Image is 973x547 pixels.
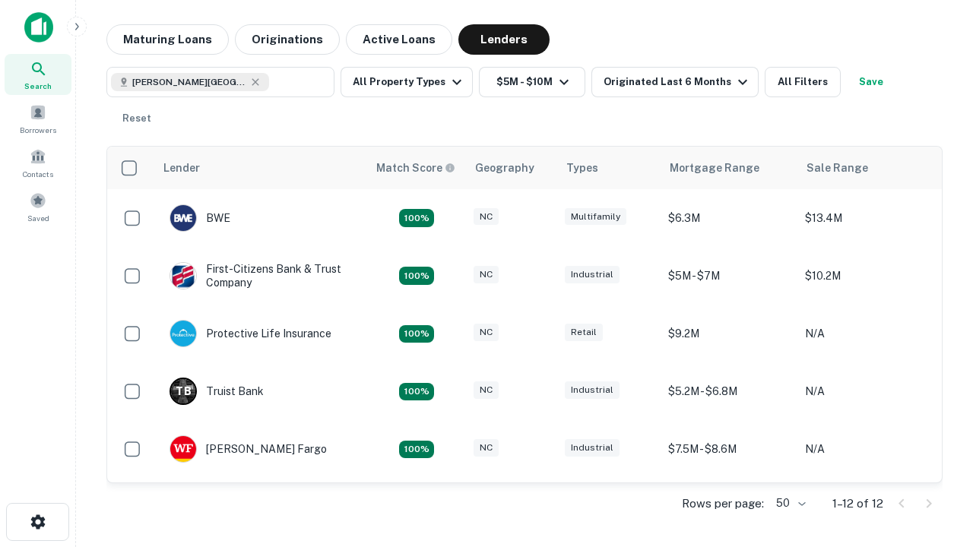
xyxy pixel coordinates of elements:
[376,160,452,176] h6: Match Score
[832,495,883,513] p: 1–12 of 12
[565,439,620,457] div: Industrial
[176,384,191,400] p: T B
[154,147,367,189] th: Lender
[797,362,934,420] td: N/A
[474,324,499,341] div: NC
[661,305,797,362] td: $9.2M
[399,383,434,401] div: Matching Properties: 3, hasApolloMatch: undefined
[27,212,49,224] span: Saved
[24,12,53,43] img: capitalize-icon.png
[24,80,52,92] span: Search
[5,186,71,227] a: Saved
[170,320,331,347] div: Protective Life Insurance
[565,208,626,226] div: Multifamily
[399,441,434,459] div: Matching Properties: 2, hasApolloMatch: undefined
[807,159,868,177] div: Sale Range
[847,67,895,97] button: Save your search to get updates of matches that match your search criteria.
[604,73,752,91] div: Originated Last 6 Months
[113,103,161,134] button: Reset
[670,159,759,177] div: Mortgage Range
[797,305,934,362] td: N/A
[170,378,264,405] div: Truist Bank
[367,147,466,189] th: Capitalize uses an advanced AI algorithm to match your search with the best lender. The match sco...
[765,67,841,97] button: All Filters
[797,189,934,247] td: $13.4M
[163,159,200,177] div: Lender
[797,247,934,305] td: $10.2M
[557,147,661,189] th: Types
[474,439,499,457] div: NC
[797,420,934,478] td: N/A
[661,362,797,420] td: $5.2M - $6.8M
[661,189,797,247] td: $6.3M
[376,160,455,176] div: Capitalize uses an advanced AI algorithm to match your search with the best lender. The match sco...
[466,147,557,189] th: Geography
[346,24,452,55] button: Active Loans
[897,425,973,498] iframe: Chat Widget
[170,435,327,463] div: [PERSON_NAME] Fargo
[5,98,71,139] a: Borrowers
[479,67,585,97] button: $5M - $10M
[797,147,934,189] th: Sale Range
[661,147,797,189] th: Mortgage Range
[170,204,230,232] div: BWE
[474,208,499,226] div: NC
[170,263,196,289] img: picture
[170,262,352,289] div: First-citizens Bank & Trust Company
[170,321,196,346] img: picture
[661,420,797,478] td: $7.5M - $8.6M
[399,209,434,227] div: Matching Properties: 2, hasApolloMatch: undefined
[770,492,808,514] div: 50
[797,478,934,536] td: N/A
[591,67,759,97] button: Originated Last 6 Months
[458,24,550,55] button: Lenders
[132,75,246,89] span: [PERSON_NAME][GEOGRAPHIC_DATA], [GEOGRAPHIC_DATA]
[5,142,71,183] a: Contacts
[106,24,229,55] button: Maturing Loans
[565,266,620,283] div: Industrial
[682,495,764,513] p: Rows per page:
[565,324,603,341] div: Retail
[566,159,598,177] div: Types
[661,478,797,536] td: $8.8M
[565,381,620,399] div: Industrial
[5,54,71,95] a: Search
[23,168,53,180] span: Contacts
[399,325,434,343] div: Matching Properties: 2, hasApolloMatch: undefined
[475,159,534,177] div: Geography
[170,436,196,462] img: picture
[474,266,499,283] div: NC
[341,67,473,97] button: All Property Types
[235,24,340,55] button: Originations
[474,381,499,399] div: NC
[399,267,434,285] div: Matching Properties: 2, hasApolloMatch: undefined
[20,124,56,136] span: Borrowers
[170,205,196,231] img: picture
[661,247,797,305] td: $5M - $7M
